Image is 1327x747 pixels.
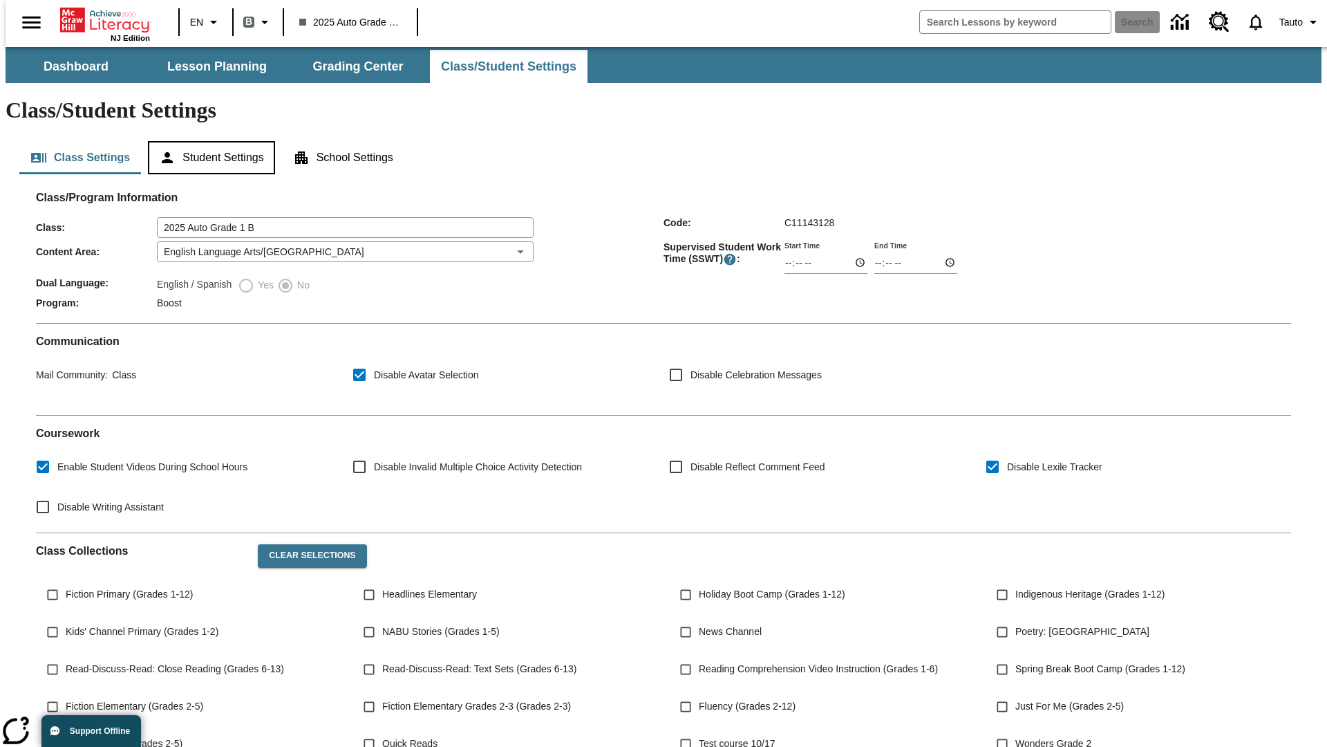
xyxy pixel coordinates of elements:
span: Disable Writing Assistant [57,500,164,515]
span: Disable Invalid Multiple Choice Activity Detection [374,460,582,474]
label: End Time [874,240,907,250]
button: Boost Class color is gray green. Change class color [238,10,279,35]
button: Support Offline [41,715,141,747]
button: School Settings [282,141,404,174]
span: Read-Discuss-Read: Close Reading (Grades 6-13) [66,662,284,676]
label: Start Time [784,240,820,250]
span: Disable Lexile Tracker [1007,460,1102,474]
span: Supervised Student Work Time (SSWT) : [663,241,784,266]
div: Class/Program Information [36,205,1291,312]
input: Class [157,217,534,238]
span: Disable Avatar Selection [374,368,479,382]
button: Dashboard [7,50,145,83]
span: Program : [36,297,157,308]
button: Lesson Planning [148,50,286,83]
a: Resource Center, Will open in new tab [1201,3,1238,41]
button: Class/Student Settings [430,50,587,83]
h2: Communication [36,335,1291,348]
span: Class [108,369,136,380]
span: Boost [157,297,182,308]
span: Mail Community : [36,369,108,380]
h2: Course work [36,427,1291,440]
h1: Class/Student Settings [6,98,1321,123]
span: Content Area : [36,246,157,257]
span: Kids' Channel Primary (Grades 1-2) [66,625,218,639]
span: C11143128 [784,217,834,228]
div: Communication [36,335,1291,404]
input: search field [920,11,1111,33]
div: SubNavbar [6,50,589,83]
span: Disable Reflect Comment Feed [690,460,825,474]
button: Language: EN, Select a language [184,10,228,35]
button: Open side menu [11,2,52,43]
button: Clear Selections [258,544,366,568]
label: English / Spanish [157,277,232,294]
span: Disable Celebration Messages [690,368,822,382]
button: Class Settings [19,141,141,174]
h2: Class Collections [36,544,247,557]
span: Reading Comprehension Video Instruction (Grades 1-6) [699,662,938,676]
span: Holiday Boot Camp (Grades 1-12) [699,587,845,602]
span: Yes [254,278,274,293]
button: Supervised Student Work Time is the timeframe when students can take LevelSet and when lessons ar... [723,252,737,266]
span: B [245,13,252,30]
span: NABU Stories (Grades 1-5) [382,625,500,639]
span: Fiction Elementary Grades 2-3 (Grades 2-3) [382,699,571,714]
span: Poetry: [GEOGRAPHIC_DATA] [1015,625,1149,639]
span: Enable Student Videos During School Hours [57,460,247,474]
span: Class : [36,222,157,233]
span: Dual Language : [36,277,157,288]
span: Support Offline [70,726,130,736]
span: Indigenous Heritage (Grades 1-12) [1015,587,1165,602]
button: Student Settings [148,141,274,174]
span: Headlines Elementary [382,587,477,602]
span: Tauto [1279,15,1303,30]
div: SubNavbar [6,47,1321,83]
span: Spring Break Boot Camp (Grades 1-12) [1015,662,1185,676]
span: Fluency (Grades 2-12) [699,699,796,714]
a: Data Center [1163,3,1201,41]
a: Home [60,6,150,34]
h2: Class/Program Information [36,191,1291,204]
span: Code : [663,217,784,228]
span: No [294,278,310,293]
span: 2025 Auto Grade 1 B [299,15,402,30]
span: News Channel [699,625,762,639]
span: EN [190,15,203,30]
button: Grading Center [289,50,427,83]
span: Fiction Elementary (Grades 2-5) [66,699,203,714]
span: Fiction Primary (Grades 1-12) [66,587,193,602]
a: Notifications [1238,4,1274,40]
div: Home [60,5,150,42]
div: English Language Arts/[GEOGRAPHIC_DATA] [157,241,534,262]
div: Coursework [36,427,1291,522]
button: Profile/Settings [1274,10,1327,35]
span: Just For Me (Grades 2-5) [1015,699,1124,714]
span: NJ Edition [111,34,150,42]
span: Read-Discuss-Read: Text Sets (Grades 6-13) [382,662,576,676]
div: Class/Student Settings [19,141,1308,174]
